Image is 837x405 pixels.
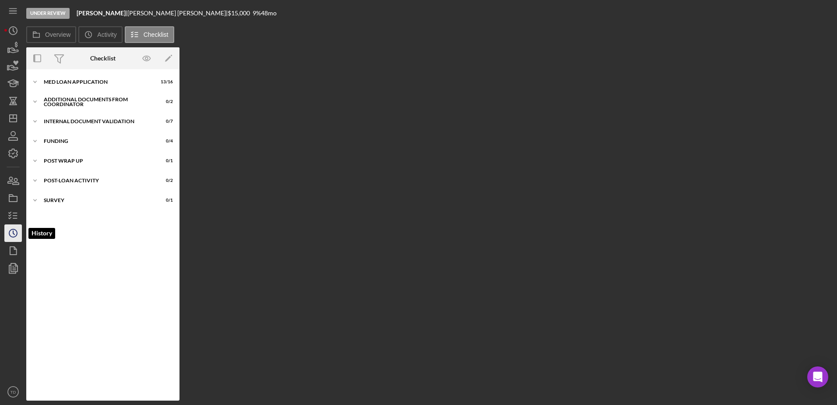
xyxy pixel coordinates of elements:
[127,10,228,17] div: [PERSON_NAME] [PERSON_NAME] |
[157,178,173,183] div: 0 / 2
[253,10,261,17] div: 9 %
[44,178,151,183] div: Post-Loan Activity
[77,9,126,17] b: [PERSON_NAME]
[44,139,151,144] div: Funding
[125,26,174,43] button: Checklist
[26,8,70,19] div: Under Review
[44,198,151,203] div: Survey
[45,31,70,38] label: Overview
[44,79,151,85] div: MED Loan Application
[44,119,151,124] div: Internal Document Validation
[157,139,173,144] div: 0 / 4
[261,10,277,17] div: 48 mo
[157,99,173,104] div: 0 / 2
[807,366,828,387] div: Open Intercom Messenger
[44,97,151,107] div: Additional Documents from Coordinator
[77,10,127,17] div: |
[97,31,116,38] label: Activity
[26,26,76,43] button: Overview
[44,158,151,163] div: Post Wrap Up
[11,390,16,394] text: TD
[90,55,116,62] div: Checklist
[157,79,173,85] div: 13 / 16
[157,198,173,203] div: 0 / 1
[157,158,173,163] div: 0 / 1
[78,26,122,43] button: Activity
[157,119,173,124] div: 0 / 7
[228,9,250,17] span: $15,000
[144,31,169,38] label: Checklist
[4,383,22,401] button: TD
